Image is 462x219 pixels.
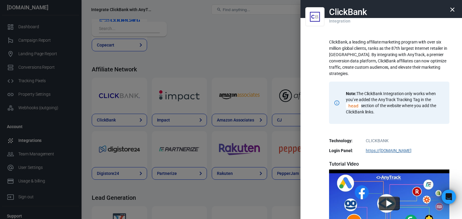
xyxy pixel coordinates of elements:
[366,148,411,153] a: https://[DOMAIN_NAME]
[329,161,449,167] h5: Tutorial Video
[21,27,40,33] div: AnyTrack
[31,136,89,148] button: Contact support
[346,103,361,109] code: Click to copy
[308,8,322,25] img: ClickBank
[329,39,449,77] p: ClickBank, a leading affiliate marketing program with over six million global clients, ranks as t...
[7,21,19,33] img: Profile image for AnyTrack
[45,3,77,13] h1: Messages
[333,138,446,144] dd: CLICKBANK
[346,91,442,115] p: The ClickBank Integration only works when you’ve added the AnyTrack Tracking Tag in the section o...
[24,170,36,174] span: Home
[21,21,328,26] span: It looks like you've stepped out of the chat so I will close the conversation. If you still need ...
[329,12,350,24] p: Integration
[42,27,61,33] div: • 17h ago
[60,155,120,179] button: Messages
[442,190,456,204] iframe: Intercom live chat
[79,170,102,174] span: Messages
[329,7,367,17] h2: ClickBank
[346,91,356,96] strong: Note:
[329,138,359,144] dt: Technology:
[329,148,359,154] dt: Login Panel:
[106,2,116,13] div: Close
[379,196,400,210] button: Watch ClickBank Tutorial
